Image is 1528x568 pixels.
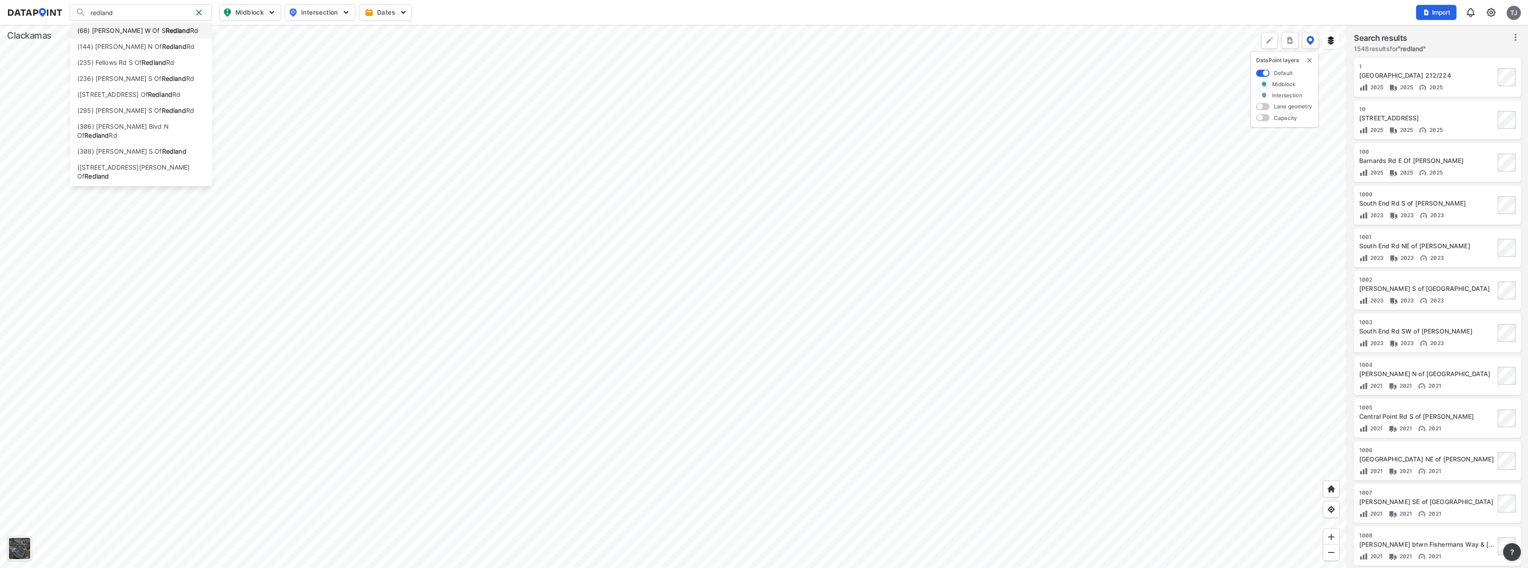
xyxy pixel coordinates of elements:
[1426,382,1441,389] span: 2021
[1398,212,1414,218] span: 2023
[7,536,32,561] div: Toggle basemap
[1359,467,1368,476] img: Volume count
[1389,126,1398,135] img: Vehicle class
[1359,361,1495,369] div: 1004
[1323,501,1340,518] div: View my location
[1368,425,1383,432] span: 2021
[1416,5,1456,20] button: Import
[1359,254,1368,262] img: Volume count
[1359,339,1368,348] img: Volume count
[1354,32,1426,44] label: Search results
[1417,509,1426,518] img: Vehicle speed
[366,8,406,17] span: Dates
[1359,126,1368,135] img: Volume count
[1389,509,1397,518] img: Vehicle class
[192,5,206,20] div: Clear search
[162,75,186,82] strong: Redland
[1306,36,1314,45] img: data-point-layers.37681fc9.svg
[223,7,275,18] span: Midblock
[1465,7,1476,18] img: 8A77J+mXikMhHQAAAAASUVORK5CYII=
[1368,254,1384,261] span: 2023
[1285,36,1294,45] img: xqJnZQTG2JQi0x5lvmkeSNbbgIiQD62bqHG8IfrOzanD0FsRdYrij6fAAAAAElFTkSuQmCC
[1323,481,1340,497] div: Home
[1368,340,1384,346] span: 2023
[84,131,109,139] strong: Redland
[1359,381,1368,390] img: Volume count
[1398,45,1426,52] span: " redland "
[1426,553,1441,560] span: 2021
[70,87,212,103] li: ([STREET_ADDRESS] Of Rd
[1359,106,1495,113] div: 10
[1359,369,1495,378] div: Partlow Rd N of Central Point Rd
[1359,63,1495,70] div: 1
[267,8,276,17] img: 5YPKRKmlfpI5mqlR8AD95paCi+0kK1fRFDJSaMmawlwaeJcJwk9O2fotCW5ve9gAAAAASUVORK5CYII=
[1428,212,1444,218] span: 2023
[285,4,355,21] button: Intersection
[1508,547,1516,557] span: ?
[1389,339,1398,348] img: Vehicle class
[1359,296,1368,305] img: Volume count
[1419,254,1428,262] img: Vehicle speed
[399,8,408,17] img: 5YPKRKmlfpI5mqlR8AD95paCi+0kK1fRFDJSaMmawlwaeJcJwk9O2fotCW5ve9gAAAAASUVORK5CYII=
[1426,425,1441,432] span: 2021
[1397,468,1413,474] span: 2021
[1398,254,1414,261] span: 2023
[1327,485,1336,493] img: +XpAUvaXAN7GudzAAAAAElFTkSuQmCC
[1359,327,1495,336] div: South End Rd SW of Parrish Rd
[219,4,281,21] button: Midblock
[1265,36,1274,45] img: +Dz8AAAAASUVORK5CYII=
[1261,91,1267,99] img: marker_Intersection.6861001b.svg
[1274,103,1312,110] label: Lane geometry
[1368,297,1384,304] span: 2023
[1389,83,1398,92] img: Vehicle class
[1359,168,1368,177] img: Volume count
[84,172,109,180] strong: Redland
[1306,57,1313,64] img: close-external-leyer.3061a1c7.svg
[359,4,412,21] button: Dates
[86,5,192,20] input: Search
[1419,296,1428,305] img: Vehicle speed
[162,147,187,155] strong: Redland
[1327,532,1336,541] img: ZvzfEJKXnyWIrJytrsY285QMwk63cM6Drc+sIAAAAASUVORK5CYII=
[288,7,298,18] img: map_pin_int.54838e6b.svg
[1359,83,1368,92] img: Volume count
[1359,234,1495,241] div: 1001
[1272,80,1296,88] label: Midblock
[162,107,186,114] strong: Redland
[1261,32,1278,49] div: Polygon tool
[148,91,172,98] strong: Redland
[1426,468,1441,474] span: 2021
[1359,412,1495,421] div: Central Point Rd S of Partlow Rd
[1368,553,1383,560] span: 2021
[1397,553,1413,560] span: 2021
[222,7,233,18] img: map_pin_mid.602f9df1.svg
[70,103,212,119] li: (295) [PERSON_NAME] S Of Rd
[1389,254,1398,262] img: Vehicle class
[1359,199,1495,208] div: South End Rd S of Partlow Rd
[1389,552,1397,561] img: Vehicle class
[1359,424,1368,433] img: Volume count
[1359,552,1368,561] img: Volume count
[1503,543,1521,561] button: more
[1302,32,1319,49] button: DataPoint layers
[1417,424,1426,433] img: Vehicle speed
[1359,540,1495,549] div: Pease Rd btwn Fishermans Way & McCord Rd
[1359,447,1495,454] div: 1006
[1359,489,1495,497] div: 1007
[1368,382,1383,389] span: 2021
[1359,532,1495,539] div: 1008
[1359,211,1368,220] img: Volume count
[1326,36,1335,45] img: layers.ee07997e.svg
[1398,169,1413,176] span: 2025
[1426,510,1441,517] span: 2021
[1359,284,1495,293] div: Partlow Rd S of South End Rd
[1389,211,1398,220] img: Vehicle class
[1427,169,1443,176] span: 2025
[1359,156,1495,165] div: Barnards Rd E Of Barlow
[70,55,212,71] li: (235) Fellows Rd S Of Rd
[1323,544,1340,561] div: Zoom out
[142,59,166,66] strong: Redland
[1359,319,1495,326] div: 1003
[1261,80,1267,88] img: marker_Midblock.5ba75e30.svg
[1398,297,1414,304] span: 2023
